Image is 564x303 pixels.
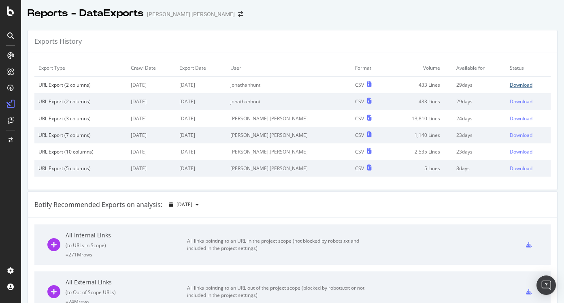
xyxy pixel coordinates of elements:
[510,132,532,139] div: Download
[387,77,452,94] td: 433 Lines
[506,60,551,77] td: Status
[127,77,175,94] td: [DATE]
[387,143,452,160] td: 2,535 Lines
[510,165,532,172] div: Download
[226,93,351,110] td: jonathanhunt
[166,198,202,211] button: [DATE]
[510,115,532,122] div: Download
[38,165,123,172] div: URL Export (5 columns)
[510,98,532,105] div: Download
[127,127,175,143] td: [DATE]
[387,93,452,110] td: 433 Lines
[238,11,243,17] div: arrow-right-arrow-left
[226,60,351,77] td: User
[226,127,351,143] td: [PERSON_NAME].[PERSON_NAME]
[452,77,506,94] td: 29 days
[175,60,226,77] td: Export Date
[226,143,351,160] td: [PERSON_NAME].[PERSON_NAME]
[38,115,123,122] div: URL Export (3 columns)
[66,251,187,258] div: = 271M rows
[127,93,175,110] td: [DATE]
[66,278,187,286] div: All External Links
[387,60,452,77] td: Volume
[452,93,506,110] td: 29 days
[38,98,123,105] div: URL Export (2 columns)
[34,60,127,77] td: Export Type
[452,60,506,77] td: Available for
[226,160,351,177] td: [PERSON_NAME].[PERSON_NAME]
[177,201,192,208] span: 2025 Oct. 4th
[387,110,452,127] td: 13,810 Lines
[175,77,226,94] td: [DATE]
[536,275,556,295] div: Open Intercom Messenger
[355,81,364,88] div: CSV
[526,289,532,294] div: csv-export
[510,98,547,105] a: Download
[510,165,547,172] a: Download
[355,148,364,155] div: CSV
[452,127,506,143] td: 23 days
[175,143,226,160] td: [DATE]
[187,237,369,252] div: All links pointing to an URL in the project scope (not blocked by robots.txt and included in the ...
[66,242,187,249] div: ( to URLs in Scope )
[187,284,369,299] div: All links pointing to an URL out of the project scope (blocked by robots.txt or not included in t...
[66,289,187,296] div: ( to Out of Scope URLs )
[147,10,235,18] div: [PERSON_NAME] [PERSON_NAME]
[175,93,226,110] td: [DATE]
[38,81,123,88] div: URL Export (2 columns)
[387,127,452,143] td: 1,140 Lines
[510,81,532,88] div: Download
[127,160,175,177] td: [DATE]
[355,132,364,139] div: CSV
[38,148,123,155] div: URL Export (10 columns)
[452,143,506,160] td: 23 days
[127,110,175,127] td: [DATE]
[38,132,123,139] div: URL Export (7 columns)
[510,115,547,122] a: Download
[355,165,364,172] div: CSV
[226,110,351,127] td: [PERSON_NAME].[PERSON_NAME]
[127,60,175,77] td: Crawl Date
[127,143,175,160] td: [DATE]
[34,37,82,46] div: Exports History
[510,148,547,155] a: Download
[355,98,364,105] div: CSV
[510,132,547,139] a: Download
[387,160,452,177] td: 5 Lines
[226,77,351,94] td: jonathanhunt
[175,110,226,127] td: [DATE]
[452,160,506,177] td: 8 days
[452,110,506,127] td: 24 days
[175,160,226,177] td: [DATE]
[510,81,547,88] a: Download
[510,148,532,155] div: Download
[175,127,226,143] td: [DATE]
[355,115,364,122] div: CSV
[28,6,144,20] div: Reports - DataExports
[66,231,187,239] div: All Internal Links
[526,242,532,248] div: csv-export
[34,200,162,209] div: Botify Recommended Exports on analysis:
[351,60,387,77] td: Format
